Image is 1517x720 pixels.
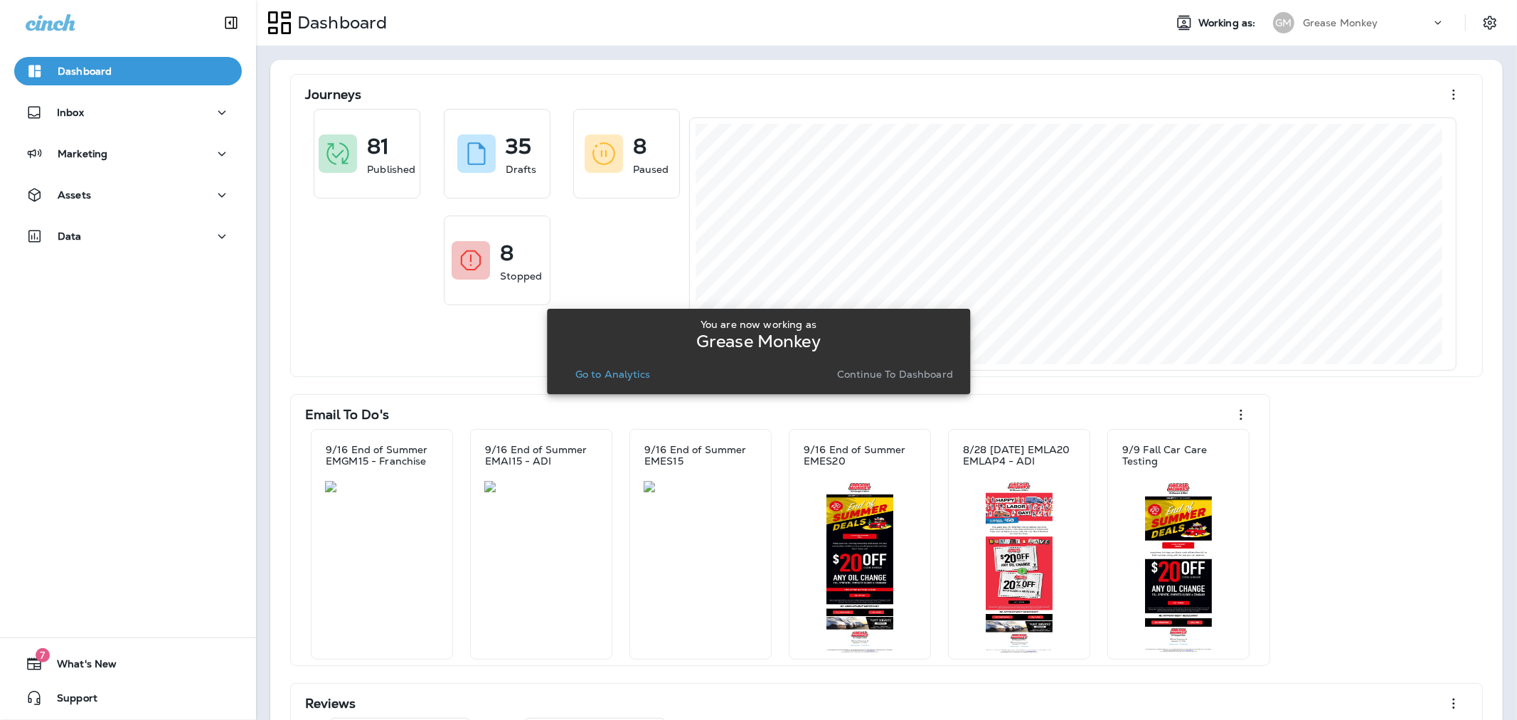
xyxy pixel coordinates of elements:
img: 6f45cc7e-94c9-48ef-b4ee-53b47362bf81.jpg [325,481,439,492]
button: Assets [14,181,242,209]
button: 7What's New [14,650,242,678]
p: Marketing [58,148,107,159]
p: Grease Monkey [1303,17,1378,28]
p: You are now working as [701,319,816,330]
p: Dashboard [292,12,387,33]
p: Journeys [305,88,361,102]
p: Grease Monkey [696,336,821,347]
p: 81 [367,139,389,154]
button: Continue to Dashboard [831,364,959,384]
p: Published [367,162,415,176]
button: Go to Analytics [570,364,656,384]
button: Settings [1477,10,1503,36]
p: Stopped [500,269,542,283]
img: faa87f0a-508a-485c-b46d-0f7bacbdf70f.jpg [484,481,598,492]
button: Dashboard [14,57,242,85]
img: 7f5e05a5-1d93-4663-a27f-549299b2b4db.jpg [962,481,1076,653]
p: Data [58,231,82,242]
p: Go to Analytics [575,369,650,380]
button: Data [14,222,242,250]
button: Inbox [14,98,242,127]
p: 35 [506,139,531,154]
img: fdbe0618-9b77-4050-bd62-90dfd525ce66.jpg [1122,481,1235,653]
p: Reviews [305,697,356,711]
button: Support [14,684,242,712]
span: 7 [36,648,50,662]
p: 9/16 End of Summer EMAI15 - ADI [485,444,597,467]
p: 9/16 End of Summer EMGM15 - Franchise [326,444,438,467]
p: Dashboard [58,65,112,77]
p: 8 [500,246,513,260]
p: Continue to Dashboard [837,369,953,380]
p: 8/28 [DATE] EMLA20 EMLAP4 - ADI [963,444,1075,467]
button: Collapse Sidebar [211,9,251,37]
p: Email To Do's [305,408,389,422]
div: GM [1273,12,1294,33]
p: Assets [58,189,91,201]
span: Working as: [1198,17,1259,29]
p: Inbox [57,107,84,118]
span: Support [43,692,97,709]
p: 9/9 Fall Car Care Testing [1122,444,1235,467]
button: Marketing [14,139,242,168]
span: What's New [43,658,117,675]
p: Drafts [506,162,537,176]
